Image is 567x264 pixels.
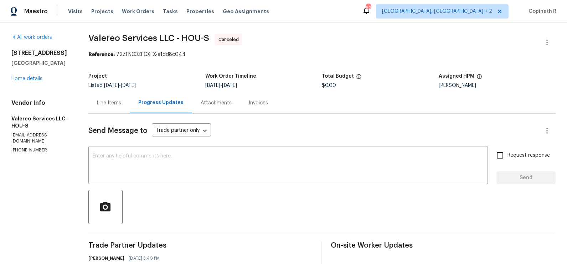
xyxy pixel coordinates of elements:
a: All work orders [11,35,52,40]
span: Maestro [24,8,48,15]
p: [EMAIL_ADDRESS][DOMAIN_NAME] [11,132,71,144]
span: [DATE] [104,83,119,88]
p: [PHONE_NUMBER] [11,147,71,153]
a: Home details [11,76,42,81]
span: The total cost of line items that have been proposed by Opendoor. This sum includes line items th... [356,74,362,83]
span: Trade Partner Updates [88,242,313,249]
div: Invoices [249,99,268,107]
h5: Project [88,74,107,79]
span: Canceled [218,36,242,43]
div: 62 [366,4,371,11]
div: Trade partner only [152,125,211,137]
h2: [STREET_ADDRESS] [11,50,71,57]
span: [DATE] [205,83,220,88]
h5: Work Order Timeline [205,74,256,79]
span: - [104,83,136,88]
h5: [GEOGRAPHIC_DATA] [11,59,71,67]
h5: Total Budget [322,74,354,79]
span: The hpm assigned to this work order. [476,74,482,83]
h5: Valereo Services LLC - HOU-S [11,115,71,129]
b: Reference: [88,52,115,57]
div: Progress Updates [138,99,184,106]
div: Line Items [97,99,121,107]
span: [DATE] [121,83,136,88]
span: Visits [68,8,83,15]
span: - [205,83,237,88]
span: Listed [88,83,136,88]
span: Work Orders [122,8,154,15]
div: [PERSON_NAME] [439,83,556,88]
h4: Vendor Info [11,99,71,107]
h5: Assigned HPM [439,74,474,79]
span: Request response [507,152,550,159]
div: 72ZFNC3ZFGXFX-e1dd8c044 [88,51,556,58]
span: [GEOGRAPHIC_DATA], [GEOGRAPHIC_DATA] + 2 [382,8,492,15]
span: Tasks [163,9,178,14]
span: Properties [186,8,214,15]
span: $0.00 [322,83,336,88]
span: Send Message to [88,127,148,134]
span: On-site Worker Updates [331,242,556,249]
span: Projects [91,8,113,15]
span: Gopinath R [526,8,556,15]
span: Valereo Services LLC - HOU-S [88,34,209,42]
span: Geo Assignments [223,8,269,15]
span: [DATE] [222,83,237,88]
span: [DATE] 3:40 PM [129,255,160,262]
h6: [PERSON_NAME] [88,255,124,262]
div: Attachments [201,99,232,107]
